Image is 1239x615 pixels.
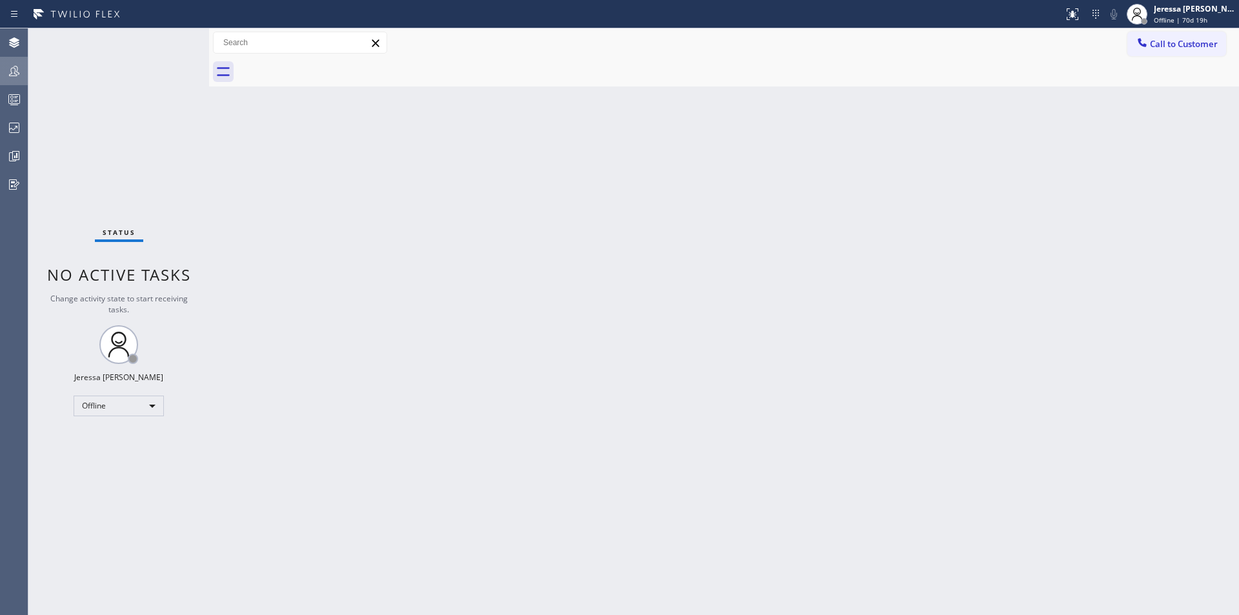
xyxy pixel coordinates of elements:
[1127,32,1226,56] button: Call to Customer
[103,228,136,237] span: Status
[74,372,163,383] div: Jeressa [PERSON_NAME]
[214,32,387,53] input: Search
[1105,5,1123,23] button: Mute
[50,293,188,315] span: Change activity state to start receiving tasks.
[74,396,164,416] div: Offline
[1154,3,1235,14] div: Jeressa [PERSON_NAME]
[1150,38,1218,50] span: Call to Customer
[1154,15,1207,25] span: Offline | 70d 19h
[47,264,191,285] span: No active tasks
